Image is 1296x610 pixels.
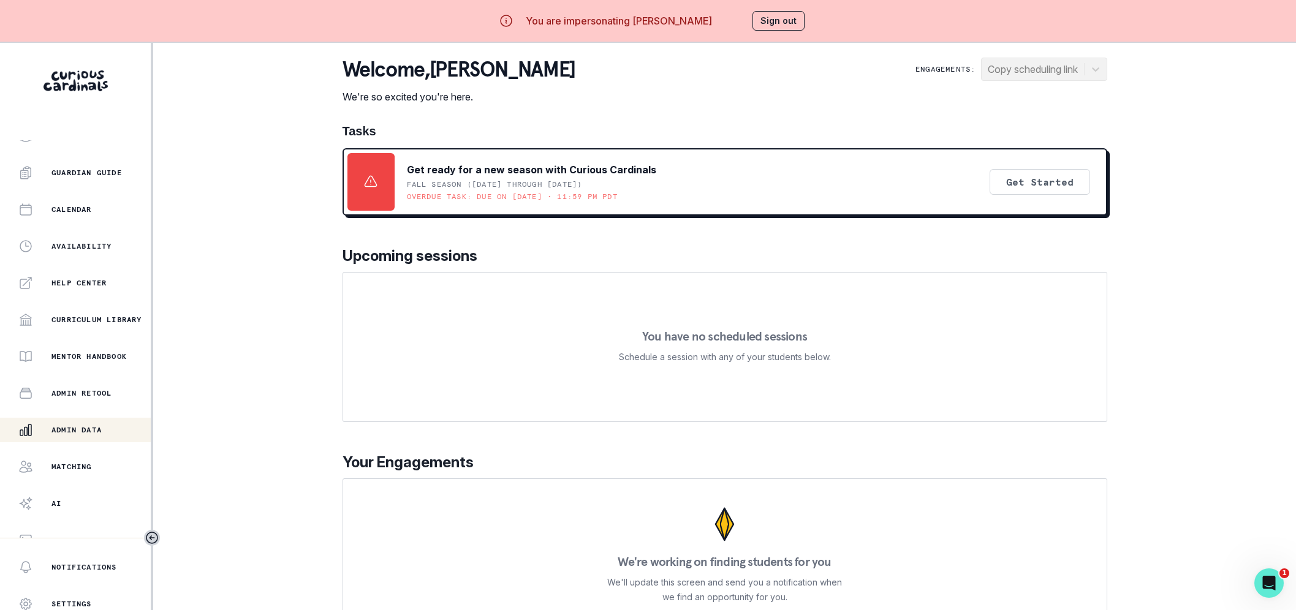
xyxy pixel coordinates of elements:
[618,555,831,568] p: We're working on finding students for you
[51,599,92,609] p: Settings
[51,352,127,361] p: Mentor Handbook
[642,330,807,342] p: You have no scheduled sessions
[51,535,107,545] p: Engineering
[343,451,1107,473] p: Your Engagements
[1279,568,1289,578] span: 1
[1254,568,1284,598] iframe: Intercom live chat
[51,562,117,572] p: Notifications
[343,58,575,82] p: Welcome , [PERSON_NAME]
[51,278,107,288] p: Help Center
[51,425,102,435] p: Admin Data
[990,169,1090,195] button: Get Started
[915,64,976,74] p: Engagements:
[407,162,656,177] p: Get ready for a new season with Curious Cardinals
[343,124,1107,138] h1: Tasks
[51,499,61,508] p: AI
[607,575,843,604] p: We'll update this screen and send you a notification when we find an opportunity for you.
[51,241,112,251] p: Availability
[51,388,112,398] p: Admin Retool
[51,205,92,214] p: Calendar
[51,315,142,325] p: Curriculum Library
[51,168,122,178] p: Guardian Guide
[44,70,108,91] img: Curious Cardinals Logo
[407,179,583,189] p: Fall Season ([DATE] through [DATE])
[343,245,1107,267] p: Upcoming sessions
[343,89,575,104] p: We're so excited you're here.
[752,11,805,31] button: Sign out
[407,192,618,201] p: Overdue task: Due on [DATE] • 11:59 PM PDT
[51,462,92,472] p: Matching
[619,350,831,364] p: Schedule a session with any of your students below.
[144,530,160,546] button: Toggle sidebar
[526,13,712,28] p: You are impersonating [PERSON_NAME]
